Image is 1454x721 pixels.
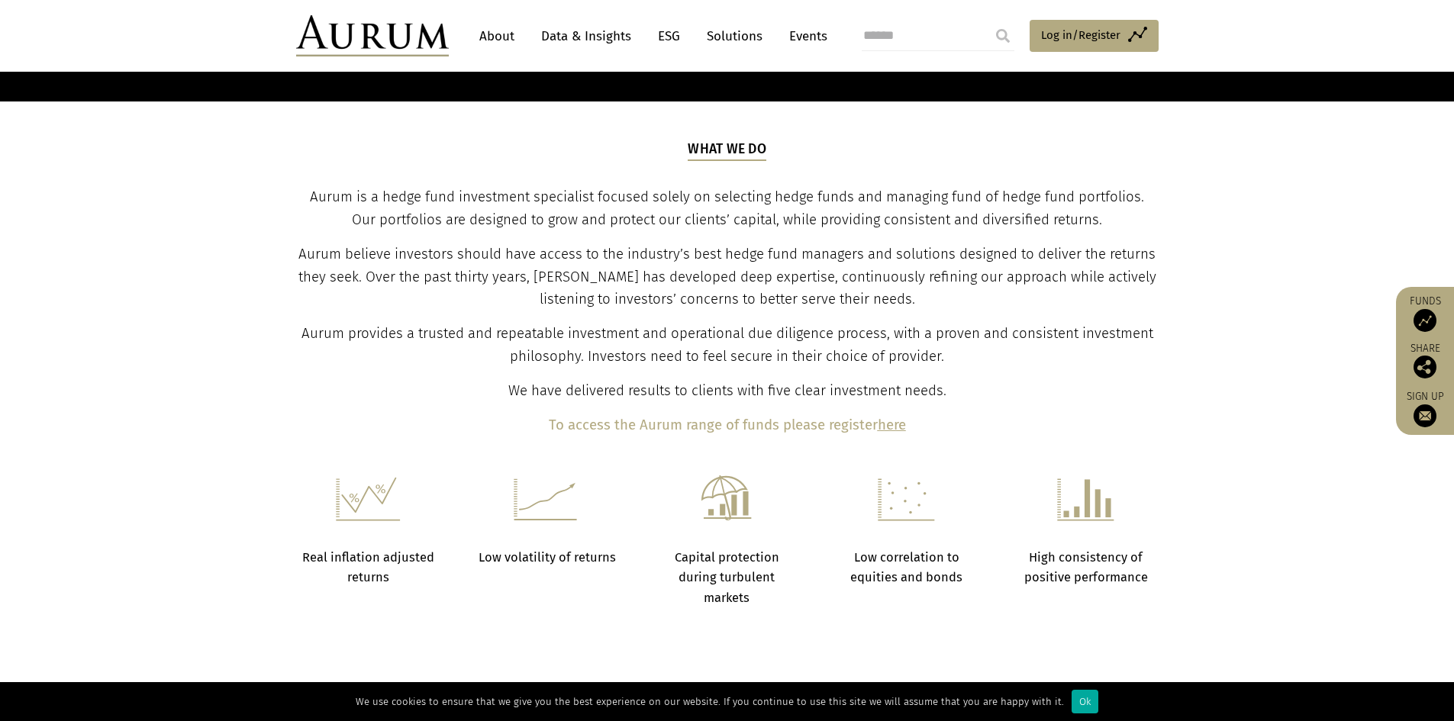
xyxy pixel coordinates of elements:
a: ESG [650,22,688,50]
span: Log in/Register [1041,26,1120,44]
a: Data & Insights [534,22,639,50]
strong: Low correlation to equities and bonds [850,550,962,584]
span: Aurum believe investors should have access to the industry’s best hedge fund managers and solutio... [298,246,1156,308]
a: Solutions [699,22,770,50]
a: Events [782,22,827,50]
span: We have delivered results to clients with five clear investment needs. [508,382,946,399]
strong: Real inflation adjusted returns [302,550,434,584]
h5: What we do [688,140,766,161]
img: Access Funds [1414,309,1436,332]
img: Sign up to our newsletter [1414,404,1436,427]
a: Log in/Register [1030,20,1159,52]
a: About [472,22,522,50]
input: Submit [988,21,1018,51]
a: Funds [1404,295,1446,332]
img: Share this post [1414,356,1436,378]
span: Aurum is a hedge fund investment specialist focused solely on selecting hedge funds and managing ... [310,188,1144,228]
strong: High consistency of positive performance [1024,550,1148,584]
strong: Capital protection during turbulent markets [675,550,779,605]
span: Aurum provides a trusted and repeatable investment and operational due diligence process, with a ... [301,325,1153,365]
a: Sign up [1404,390,1446,427]
div: Ok [1072,690,1098,713]
b: To access the Aurum range of funds please register [549,417,878,433]
img: Aurum [296,15,449,56]
a: here [878,417,906,433]
div: Share [1404,343,1446,378]
strong: Low volatility of returns [479,550,616,565]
